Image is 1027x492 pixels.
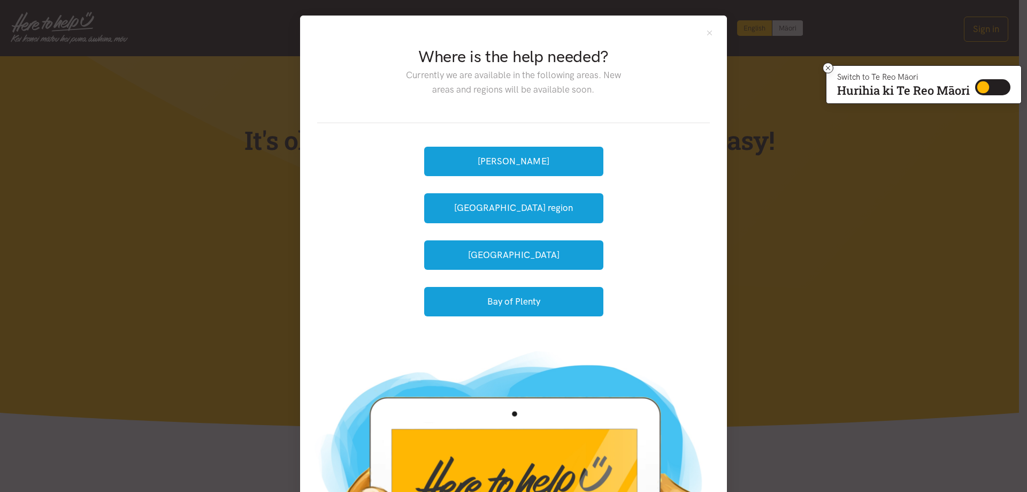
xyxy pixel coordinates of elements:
p: Hurihia ki Te Reo Māori [837,86,970,95]
h2: Where is the help needed? [397,46,629,68]
button: [PERSON_NAME] [424,147,603,176]
button: [GEOGRAPHIC_DATA] region [424,193,603,223]
button: Close [705,28,714,37]
button: Bay of Plenty [424,287,603,316]
button: [GEOGRAPHIC_DATA] [424,240,603,270]
p: Switch to Te Reo Māori [837,74,970,80]
p: Currently we are available in the following areas. New areas and regions will be available soon. [397,68,629,97]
